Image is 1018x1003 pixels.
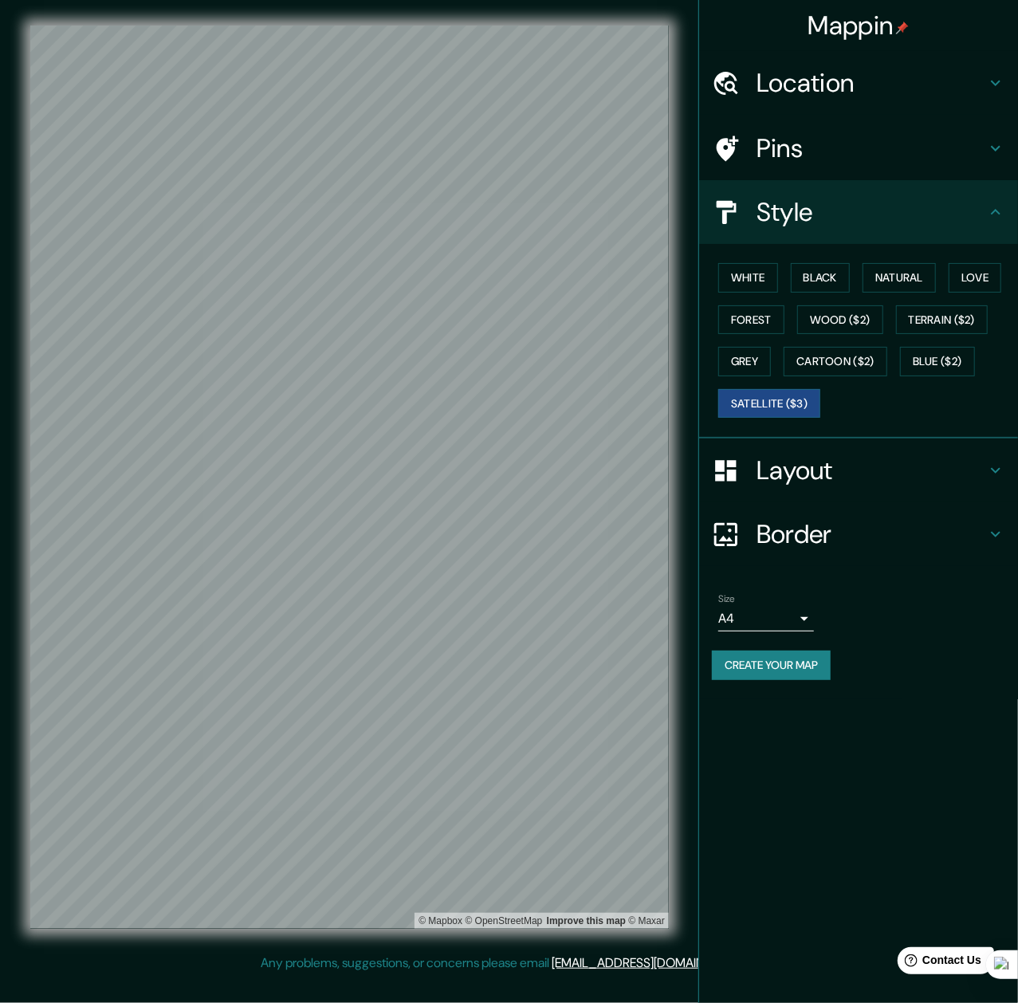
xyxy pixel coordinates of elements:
h4: Border [757,518,986,550]
a: Map feedback [547,915,626,926]
button: Love [949,263,1001,293]
button: Grey [718,347,771,376]
div: A4 [718,606,814,631]
a: Mapbox [419,915,462,926]
label: Size [718,592,735,606]
div: Layout [699,439,1018,502]
button: Natural [863,263,936,293]
h4: Style [757,196,986,228]
button: Satellite ($3) [718,389,820,419]
button: Wood ($2) [797,305,883,335]
a: OpenStreetMap [466,915,543,926]
button: Black [791,263,851,293]
button: Cartoon ($2) [784,347,887,376]
button: White [718,263,778,293]
button: Forest [718,305,784,335]
h4: Mappin [808,10,910,41]
a: Maxar [628,915,665,926]
h4: Pins [757,132,986,164]
canvas: Map [30,26,669,929]
p: Any problems, suggestions, or concerns please email . [261,954,752,973]
div: Style [699,180,1018,244]
button: Create your map [712,651,831,680]
div: Pins [699,116,1018,180]
div: Border [699,502,1018,566]
h4: Location [757,67,986,99]
a: [EMAIL_ADDRESS][DOMAIN_NAME] [552,954,749,971]
iframe: Help widget launcher [876,941,1000,985]
button: Blue ($2) [900,347,975,376]
div: Location [699,51,1018,115]
h4: Layout [757,454,986,486]
img: pin-icon.png [896,22,909,34]
button: Terrain ($2) [896,305,989,335]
